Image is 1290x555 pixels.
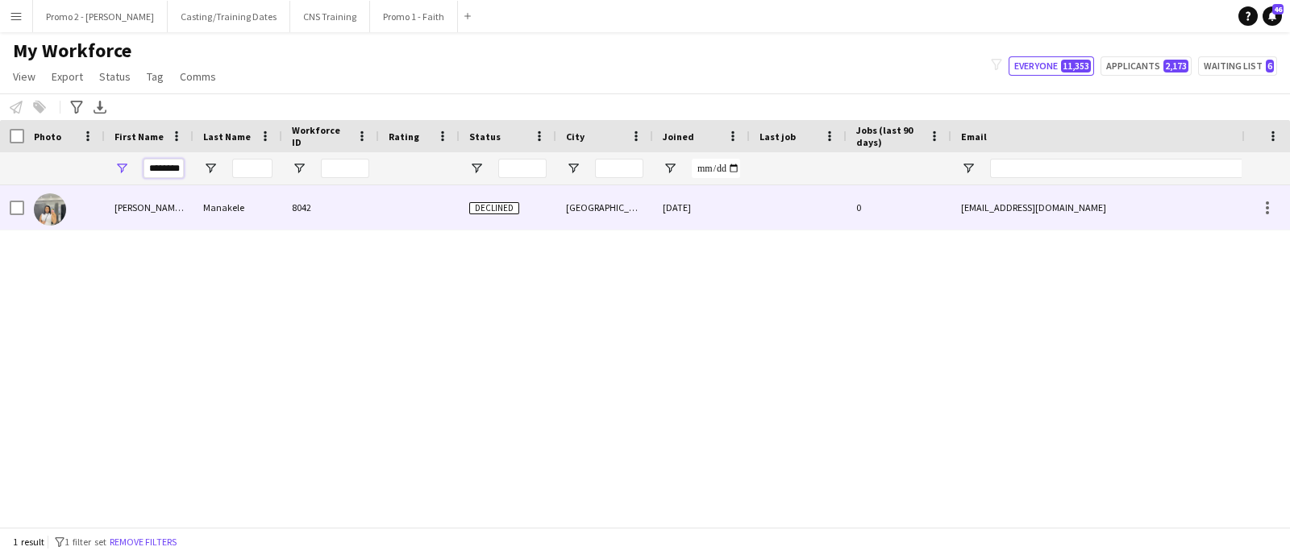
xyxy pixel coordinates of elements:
span: Workforce ID [292,124,350,148]
span: Declined [469,202,519,214]
input: City Filter Input [595,159,643,178]
span: Tag [147,69,164,84]
span: Comms [180,69,216,84]
button: Promo 2 - [PERSON_NAME] [33,1,168,32]
div: [DATE] [653,185,750,230]
button: Open Filter Menu [114,161,129,176]
a: Status [93,66,137,87]
span: Last Name [203,130,251,143]
input: Email Filter Input [990,159,1264,178]
span: 6 [1266,60,1274,72]
a: Comms [173,66,223,87]
div: 0 [847,185,951,230]
input: Joined Filter Input [692,159,740,178]
span: Rating [389,130,419,143]
span: First Name [114,130,164,143]
input: Status Filter Input [498,159,547,178]
button: Open Filter Menu [663,161,677,176]
span: My Workforce [13,39,131,63]
span: 1 filter set [64,536,106,548]
button: Casting/Training Dates [168,1,290,32]
span: Photo [34,130,61,143]
button: Remove filters [106,533,180,551]
div: Manakele [193,185,282,230]
img: Mellissa Bridgette Manakele [34,193,66,226]
button: Open Filter Menu [469,161,484,176]
a: 46 [1263,6,1282,26]
span: Email [961,130,987,143]
span: Export [52,69,83,84]
button: Open Filter Menu [566,161,580,176]
input: Last Name Filter Input [232,159,273,178]
span: Status [99,69,131,84]
button: Waiting list6 [1198,56,1277,76]
span: 2,173 [1163,60,1188,72]
div: [PERSON_NAME] [PERSON_NAME] [105,185,193,230]
div: [EMAIL_ADDRESS][DOMAIN_NAME] [951,185,1274,230]
button: Open Filter Menu [961,161,976,176]
a: Export [45,66,89,87]
a: View [6,66,42,87]
span: Last job [759,130,796,143]
button: Open Filter Menu [203,161,218,176]
button: CNS Training [290,1,370,32]
span: 11,353 [1061,60,1091,72]
app-action-btn: Advanced filters [67,97,86,117]
span: Status [469,130,501,143]
input: First Name Filter Input [144,159,184,178]
span: View [13,69,35,84]
button: Applicants2,173 [1101,56,1192,76]
button: Promo 1 - Faith [370,1,458,32]
div: 8042 [282,185,379,230]
span: 46 [1272,4,1284,14]
div: [GEOGRAPHIC_DATA] [556,185,653,230]
span: City [566,130,585,143]
button: Open Filter Menu [292,161,306,176]
button: Everyone11,353 [1009,56,1094,76]
span: Joined [663,130,694,143]
a: Tag [140,66,170,87]
input: Workforce ID Filter Input [321,159,369,178]
app-action-btn: Export XLSX [90,97,110,117]
span: Jobs (last 90 days) [856,124,922,148]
